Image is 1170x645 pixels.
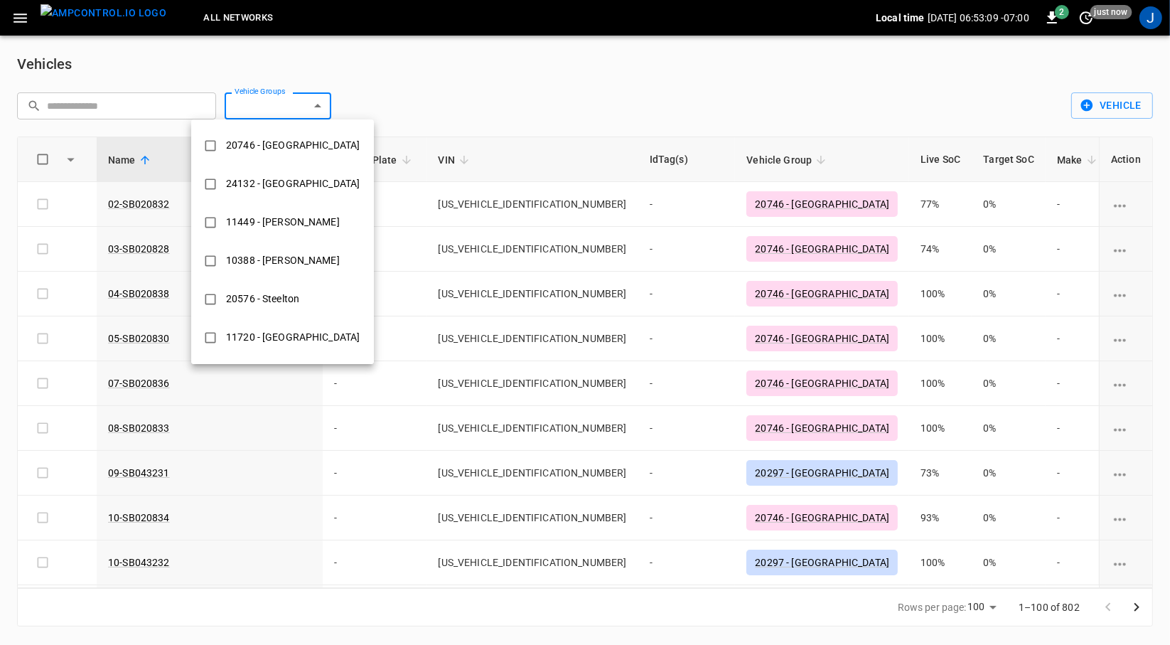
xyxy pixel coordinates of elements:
div: 10388 - [PERSON_NAME] [218,247,348,274]
div: 11449 - [PERSON_NAME] [218,209,348,235]
div: 20576 - Steelton [218,286,308,312]
div: 20229 - Tacoma [218,363,307,389]
div: 20746 - [GEOGRAPHIC_DATA] [218,132,368,159]
div: 24132 - [GEOGRAPHIC_DATA] [218,171,368,197]
div: 11720 - [GEOGRAPHIC_DATA] [218,324,368,351]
